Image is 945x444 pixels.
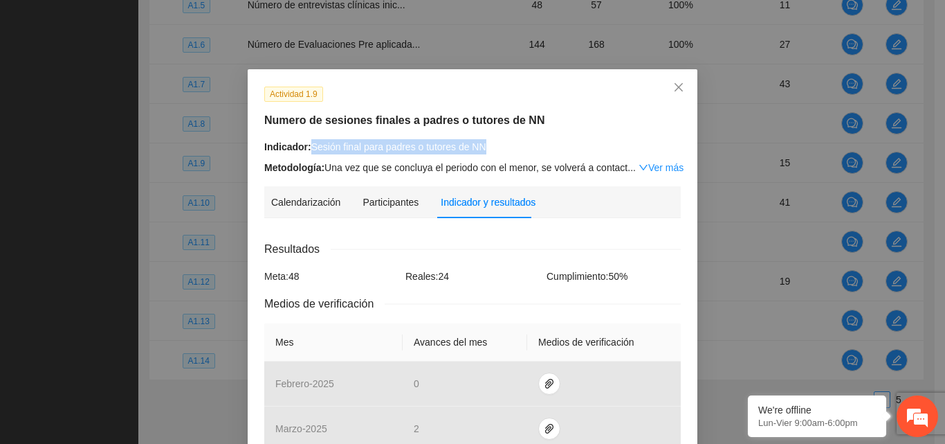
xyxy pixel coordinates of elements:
[7,296,264,345] textarea: Escriba su mensaje aquí y haga clic en “Enviar”
[264,160,681,175] div: Una vez que se concluya el periodo con el menor, se volverá a contact
[527,323,681,362] th: Medios de verificación
[539,423,560,434] span: paper-clip
[271,195,340,210] div: Calendarización
[639,163,648,172] span: down
[538,373,560,395] button: paper-clip
[414,423,419,434] span: 2
[403,323,527,362] th: Avances del mes
[264,323,403,362] th: Mes
[639,162,683,173] a: Expand
[627,162,636,173] span: ...
[673,82,684,93] span: close
[543,269,684,284] div: Cumplimiento: 50 %
[539,378,560,389] span: paper-clip
[758,418,876,428] p: Lun-Vier 9:00am-6:00pm
[363,195,419,210] div: Participantes
[206,345,251,364] em: Enviar
[414,378,419,389] span: 0
[758,405,876,416] div: We're offline
[275,423,327,434] span: marzo - 2025
[264,141,311,152] strong: Indicador:
[264,162,324,173] strong: Metodología:
[264,295,385,312] span: Medios de verificación
[261,269,402,284] div: Meta: 48
[264,240,331,258] span: Resultados
[264,112,681,129] h5: Numero de sesiones finales a padres o tutores de NN
[264,87,323,102] span: Actividad 1.9
[275,378,334,389] span: febrero - 2025
[72,71,232,89] div: Dejar un mensaje
[26,144,244,284] span: Estamos sin conexión. Déjenos un mensaje.
[538,418,560,440] button: paper-clip
[227,7,260,40] div: Minimizar ventana de chat en vivo
[405,271,449,282] span: Reales: 24
[441,195,535,210] div: Indicador y resultados
[660,69,697,107] button: Close
[264,139,681,154] div: Sesión final para padres o tutores de NN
